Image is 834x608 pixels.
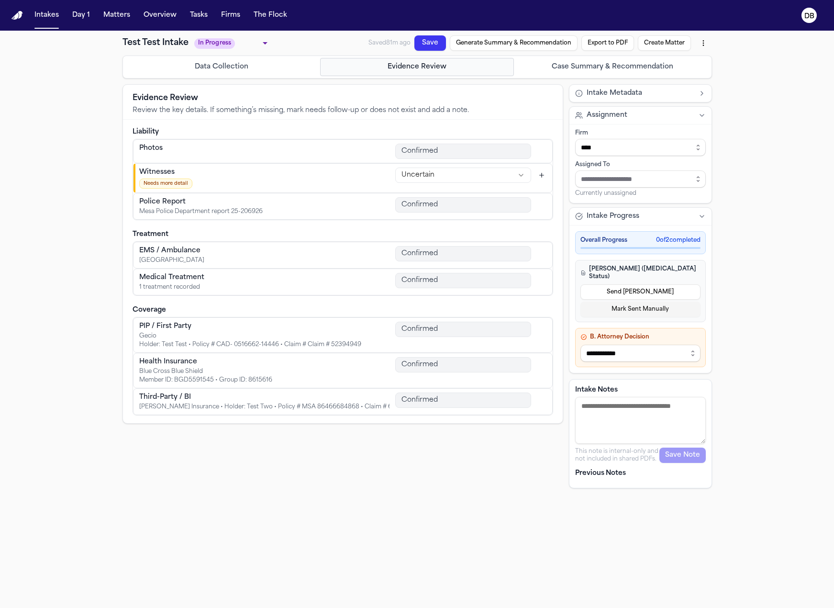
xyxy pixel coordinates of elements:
span: Intake Metadata [587,89,642,98]
p: Previous Notes [575,469,706,478]
span: Assignment [587,111,627,120]
div: PIP / First Party status (locked) [395,322,531,337]
button: Tasks [186,7,211,24]
div: EMS / Ambulance [139,246,204,256]
div: Holder: Test Test • Policy # CAD- 0516662-14446 • Claim # Claim # 52394949 [139,341,361,349]
button: Generate Summary & Recommendation [450,35,578,51]
h3: Coverage [133,305,553,315]
input: Assign to staff member [575,170,706,188]
div: Firm [575,129,706,137]
button: Firms [217,7,244,24]
button: Assignment [569,107,712,124]
label: Intake Notes [575,385,706,395]
h4: B. Attorney Decision [580,333,701,341]
a: Home [11,11,23,20]
button: Export to PDF [581,35,634,51]
span: Overall Progress [580,236,627,244]
div: 1 treatment recorded [139,283,204,291]
button: Go to Case Summary & Recommendation step [516,58,710,76]
div: Third-Party / BI [139,393,389,402]
div: Mesa Police Department report 25-206926 [139,208,263,215]
div: PIP / First Party [139,322,361,331]
span: In Progress [194,38,235,49]
div: Blue Cross Blue Shield [139,368,272,375]
button: Day 1 [68,7,94,24]
button: Send [PERSON_NAME] [580,284,701,300]
button: Create Matter [638,35,691,51]
nav: Intake steps [125,58,710,76]
div: Photos status (locked) [395,144,531,159]
span: Saved 81m ago [368,40,411,46]
button: The Flock [250,7,291,24]
div: Member ID: BGD5591545 • Group ID: 8615616 [139,376,272,384]
input: Select firm [575,139,706,156]
div: Health Insurance status (locked) [395,357,531,372]
button: Intake Metadata [569,85,712,102]
div: Police Report [139,197,263,207]
button: More actions [695,34,712,52]
h3: Liability [133,127,553,137]
h2: Evidence Review [133,92,553,104]
h1: Test Test Intake [122,36,189,50]
span: 0 of 2 completed [656,236,701,244]
button: Save [414,35,446,51]
div: Gecio [139,332,361,340]
span: Needs more detail [139,179,192,189]
span: Currently unassigned [575,190,636,197]
p: Review the key details. If something’s missing, mark needs follow-up or does not exist and add a ... [133,106,553,115]
div: Police Report status (locked) [395,197,531,213]
div: Medical Treatment [139,273,204,282]
p: This note is internal-only and not included in shared PDFs. [575,448,659,463]
div: Update intake status [194,36,271,50]
button: Go to Data Collection step [125,58,319,76]
div: Witnesses [139,168,192,177]
button: Matters [100,7,134,24]
div: [PERSON_NAME] Insurance • Holder: Test Two • Policy # MSA 86466684868 • Claim # 64654465 [139,403,389,411]
div: Third-Party / BI status (locked) [395,393,531,408]
div: Photos [139,144,163,153]
text: DB [804,13,814,20]
h4: [PERSON_NAME] ([MEDICAL_DATA] Status) [580,265,701,281]
button: Intakes [31,7,63,24]
button: Mark Sent Manually [580,302,701,317]
img: Finch Logo [11,11,23,20]
div: [GEOGRAPHIC_DATA] [139,257,204,264]
div: Health Insurance [139,357,272,367]
div: Medical Treatment status (locked) [395,273,531,288]
button: Witnesses status [395,168,531,183]
h3: Treatment [133,230,553,239]
button: Go to Evidence Review step [320,58,514,76]
span: Intake Progress [587,212,639,221]
button: Overview [140,7,180,24]
div: Assigned To [575,161,706,169]
button: Add context for Witnesses [535,169,548,182]
div: EMS / Ambulance status (locked) [395,246,531,261]
textarea: Intake notes [575,397,706,444]
button: Intake Progress [569,208,712,225]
